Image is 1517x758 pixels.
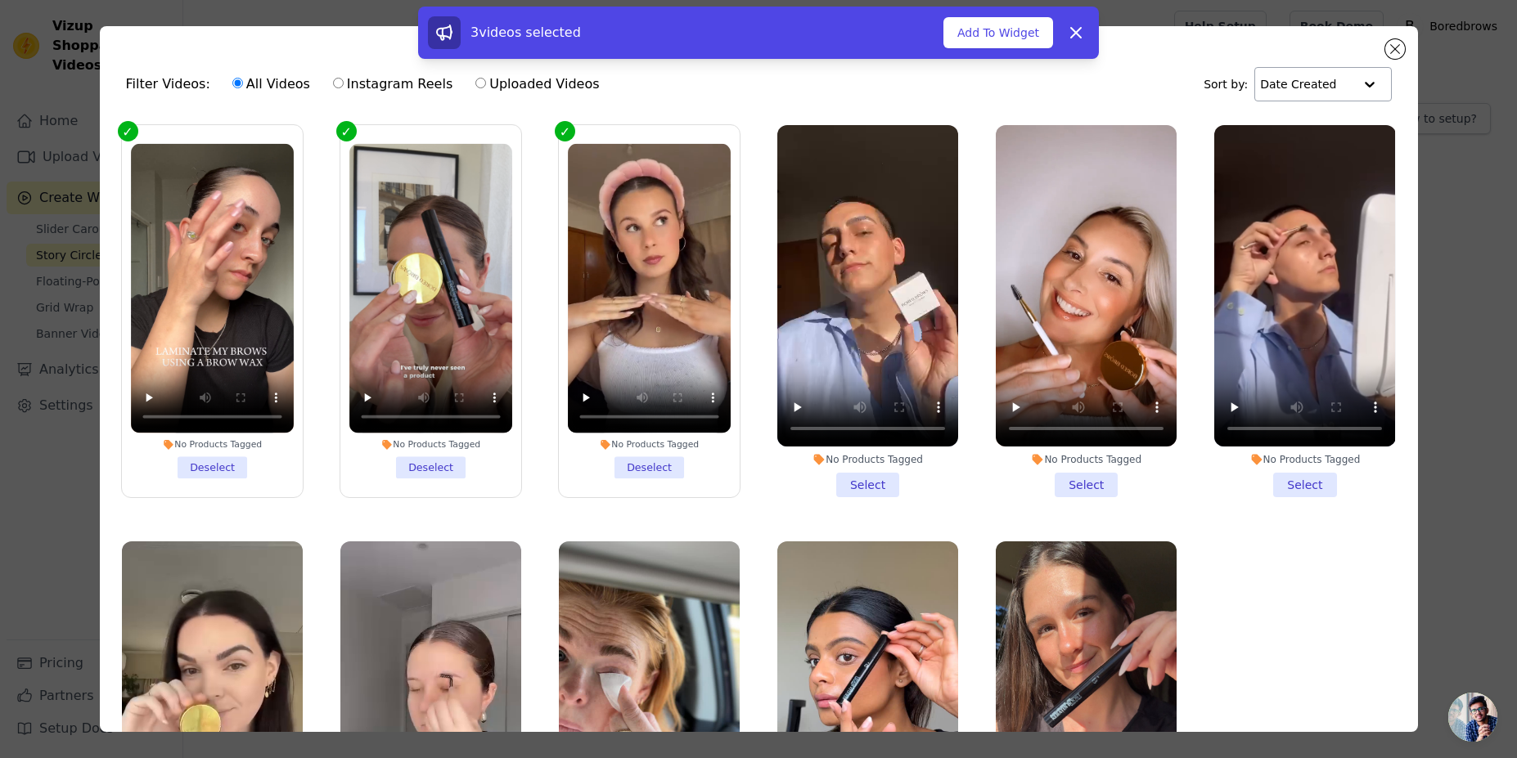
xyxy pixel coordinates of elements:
[943,17,1053,48] button: Add To Widget
[996,453,1177,466] div: No Products Tagged
[349,439,512,451] div: No Products Tagged
[1214,453,1395,466] div: No Products Tagged
[1204,67,1391,101] div: Sort by:
[126,65,609,103] div: Filter Videos:
[332,74,453,95] label: Instagram Reels
[777,453,958,466] div: No Products Tagged
[568,439,731,451] div: No Products Tagged
[470,25,581,40] span: 3 videos selected
[232,74,311,95] label: All Videos
[475,74,600,95] label: Uploaded Videos
[1448,693,1497,742] div: Open chat
[131,439,294,451] div: No Products Tagged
